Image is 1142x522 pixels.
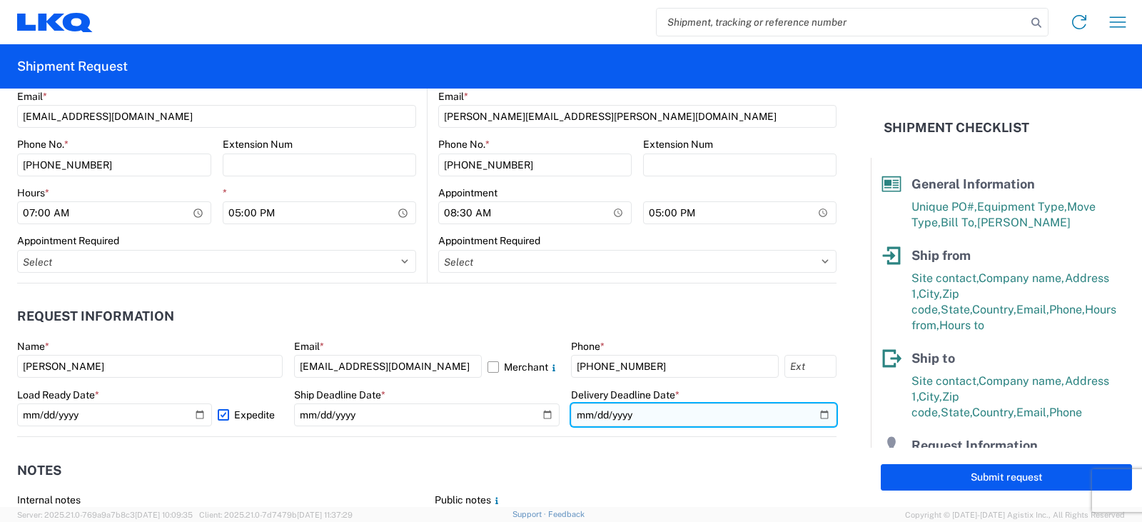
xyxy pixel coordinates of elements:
span: Site contact, [911,374,979,388]
label: Appointment Required [438,234,540,247]
span: Phone, [1049,303,1085,316]
label: Email [294,340,324,353]
h2: Request Information [17,309,174,323]
label: Ship Deadline Date [294,388,385,401]
span: [PERSON_NAME] [977,216,1071,229]
span: Copyright © [DATE]-[DATE] Agistix Inc., All Rights Reserved [905,508,1125,521]
button: Submit request [881,464,1132,491]
label: Extension Num [223,138,293,151]
span: [DATE] 11:37:29 [297,511,353,519]
span: Company name, [979,271,1065,285]
span: Hours to [939,318,984,332]
label: Hours [17,186,49,199]
span: Email, [1016,303,1049,316]
span: Ship from [911,248,971,263]
span: Request Information [911,438,1038,453]
span: City, [919,390,942,403]
span: General Information [911,176,1035,191]
input: Ext [784,355,837,378]
label: Appointment [438,186,497,199]
label: Phone No. [438,138,490,151]
label: Internal notes [17,493,81,506]
h2: Notes [17,463,61,478]
label: Phone No. [17,138,69,151]
label: Load Ready Date [17,388,99,401]
label: Expedite [218,403,283,426]
h2: Shipment Request [17,58,128,75]
span: Company name, [979,374,1065,388]
a: Feedback [548,510,585,518]
h2: Shipment Checklist [884,119,1029,136]
span: Country, [972,303,1016,316]
span: Server: 2025.21.0-769a9a7b8c3 [17,511,193,519]
span: Unique PO#, [911,200,977,214]
span: Country, [972,406,1016,419]
span: Phone [1049,406,1082,419]
label: Email [438,90,468,103]
span: Equipment Type, [977,200,1067,214]
span: [DATE] 10:09:35 [135,511,193,519]
span: Bill To, [941,216,977,229]
span: Client: 2025.21.0-7d7479b [199,511,353,519]
label: Name [17,340,49,353]
span: State, [941,406,972,419]
span: City, [919,287,942,301]
input: Shipment, tracking or reference number [657,9,1026,36]
span: Email, [1016,406,1049,419]
label: Email [17,90,47,103]
label: Merchant [487,355,560,378]
a: Support [512,510,548,518]
label: Appointment Required [17,234,119,247]
label: Delivery Deadline Date [571,388,679,401]
label: Public notes [435,493,502,506]
label: Extension Num [643,138,713,151]
label: Phone [571,340,605,353]
span: Ship to [911,351,955,366]
span: State, [941,303,972,316]
span: Site contact, [911,271,979,285]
